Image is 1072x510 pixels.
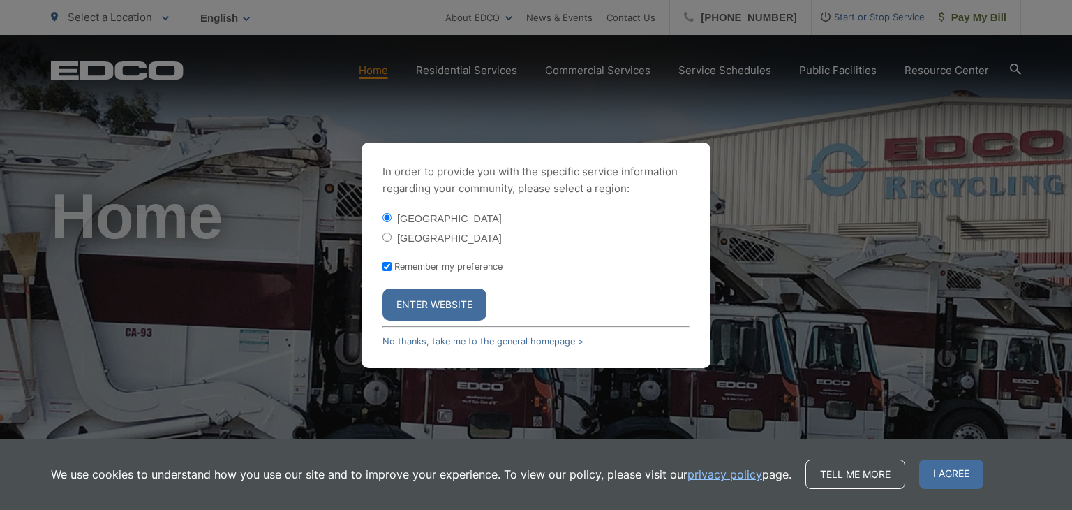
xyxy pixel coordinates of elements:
label: [GEOGRAPHIC_DATA] [397,213,502,224]
a: Tell me more [805,460,905,489]
button: Enter Website [382,289,486,321]
label: Remember my preference [394,261,502,272]
p: We use cookies to understand how you use our site and to improve your experience. To view our pol... [51,466,791,483]
span: I agree [919,460,983,489]
a: No thanks, take me to the general homepage > [382,336,583,347]
a: privacy policy [687,466,762,483]
p: In order to provide you with the specific service information regarding your community, please se... [382,163,690,197]
label: [GEOGRAPHIC_DATA] [397,233,502,244]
